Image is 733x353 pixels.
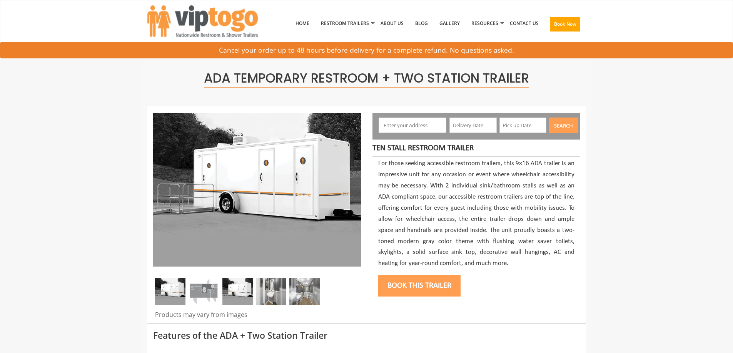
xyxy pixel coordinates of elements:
[379,118,446,133] input: Enter your Address
[189,278,219,305] img: A detailed image of ADA +2 trailer floor plan
[153,331,580,340] h3: Features of the ADA + Two Station Trailer
[449,118,497,133] input: Delivery Date
[544,3,586,48] a: Book Now
[153,310,361,323] div: Products may vary from images
[256,278,286,305] img: Inside view of inside of ADA + 2 with luxury sink and mirror
[378,158,574,269] p: For those seeking accessible restroom trailers, this 9×16 ADA trailer is an impressive unit for a...
[499,118,547,133] input: Pick up Date
[375,3,409,43] a: About Us
[434,3,466,43] a: Gallery
[155,278,185,305] img: Three restrooms out of which one ADA, one female and one male
[409,3,434,43] a: Blog
[549,118,578,133] button: Search
[289,278,320,305] img: Inside view of ADA+2 in gray with one sink, stall and interior decorations
[504,3,544,43] a: Contact Us
[222,278,253,305] img: Three restrooms out of which one ADA, one female and one male
[153,113,361,267] img: Three restrooms out of which one ADA, one female and one male
[372,144,574,153] h4: Ten Stall Restroom Trailer
[550,17,580,31] button: Book Now
[466,3,504,43] a: Resources
[315,3,375,43] a: Restroom Trailers
[290,3,315,43] a: Home
[204,69,529,88] span: ADA Temporary Restroom + Two Station Trailer
[378,275,461,297] button: Book this trailer
[147,5,258,37] img: VIPTOGO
